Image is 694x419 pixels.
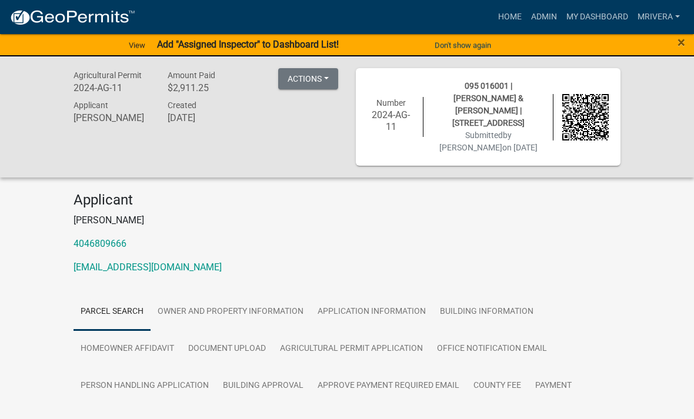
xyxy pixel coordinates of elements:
h6: [DATE] [168,112,244,123]
a: Office Notification Email [430,330,554,368]
button: Actions [278,68,338,89]
button: Don't show again [430,35,496,55]
a: Payment [528,367,579,405]
a: Building Information [433,293,540,331]
a: Home [493,6,526,28]
h6: 2024-AG-11 [368,109,414,132]
span: 095 016001 | [PERSON_NAME] & [PERSON_NAME] | [STREET_ADDRESS] [452,81,525,128]
a: Application Information [311,293,433,331]
span: Created [168,100,196,110]
a: Agricultural Permit Application [273,330,430,368]
a: Admin [526,6,562,28]
span: × [678,34,685,51]
a: mrivera [633,6,685,28]
span: Applicant [74,100,108,110]
strong: Add "Assigned Inspector" to Dashboard List! [157,39,339,50]
h6: 2024-AG-11 [74,82,150,93]
a: Approve Payment Required Email [311,367,466,405]
a: My Dashboard [562,6,633,28]
img: QR code [562,94,609,140]
h6: [PERSON_NAME] [74,112,150,123]
span: Number [376,98,406,108]
p: [PERSON_NAME] [74,213,620,227]
span: Submitted on [DATE] [439,130,538,152]
a: [EMAIL_ADDRESS][DOMAIN_NAME] [74,262,222,273]
a: Building Approval [216,367,311,405]
a: Person Handling Application [74,367,216,405]
a: 4046809666 [74,238,126,249]
h4: Applicant [74,192,620,209]
a: View [124,35,150,55]
a: Document Upload [181,330,273,368]
span: Agricultural Permit [74,71,142,80]
button: Close [678,35,685,49]
span: Amount Paid [168,71,215,80]
a: Owner and Property Information [151,293,311,331]
a: Parcel search [74,293,151,331]
a: County Fee [466,367,528,405]
h6: $2,911.25 [168,82,244,93]
a: Homeowner Affidavit [74,330,181,368]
